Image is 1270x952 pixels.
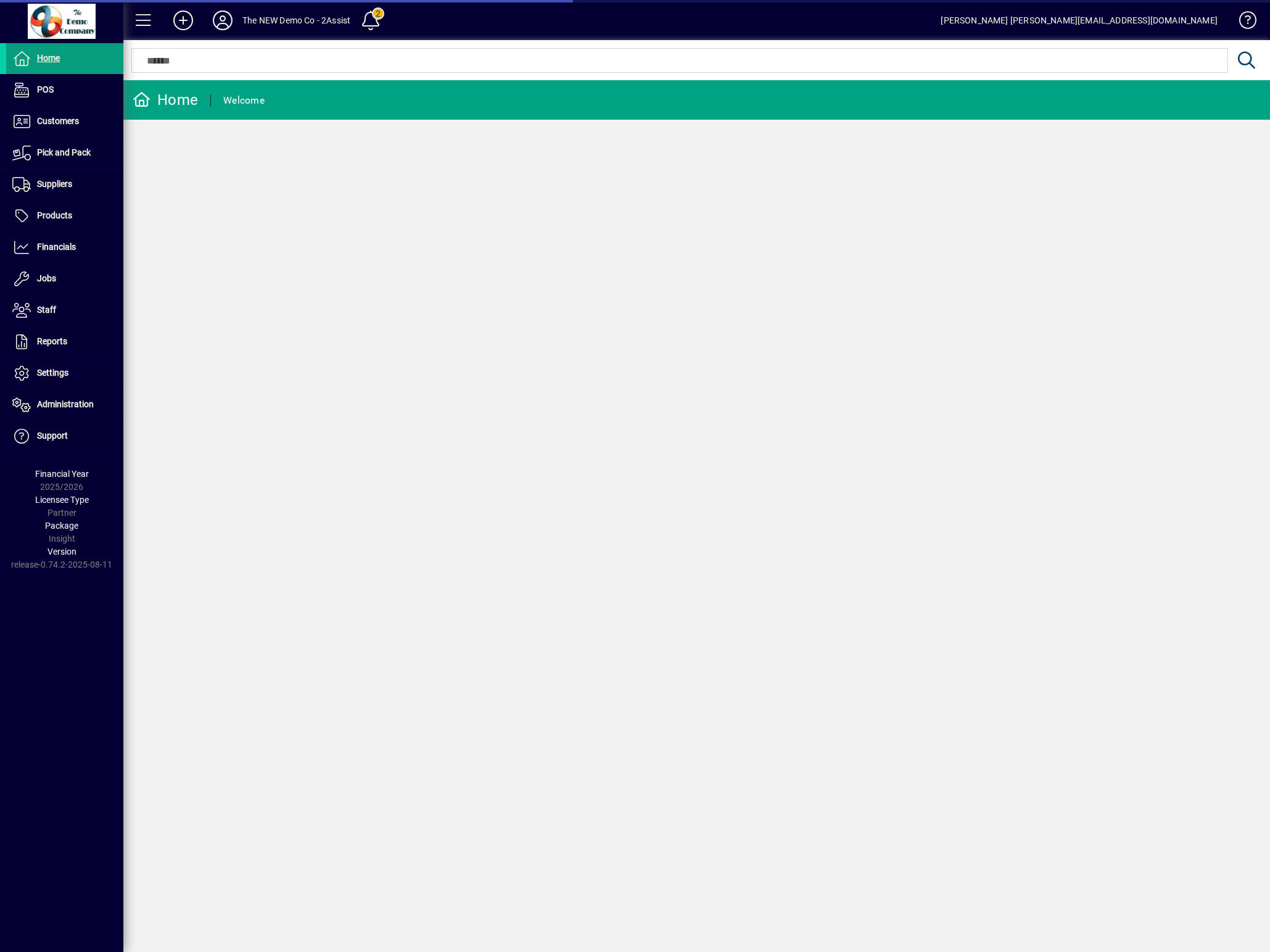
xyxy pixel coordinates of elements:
[223,91,265,110] div: Welcome
[941,10,1218,30] div: [PERSON_NAME] [PERSON_NAME][EMAIL_ADDRESS][DOMAIN_NAME]
[37,431,68,441] span: Support
[242,10,350,30] div: The NEW Demo Co - 2Assist
[37,179,72,189] span: Suppliers
[35,469,89,479] span: Financial Year
[37,85,54,94] span: POS
[6,421,123,452] a: Support
[6,75,123,106] a: POS
[37,336,67,346] span: Reports
[6,358,123,389] a: Settings
[47,547,76,557] span: Version
[37,399,94,409] span: Administration
[37,273,56,283] span: Jobs
[37,368,68,378] span: Settings
[35,495,89,505] span: Licensee Type
[37,53,60,63] span: Home
[163,9,203,31] button: Add
[6,169,123,200] a: Suppliers
[37,242,76,252] span: Financials
[1230,2,1255,43] a: Knowledge Base
[6,106,123,137] a: Customers
[37,116,79,126] span: Customers
[6,138,123,168] a: Pick and Pack
[203,9,242,31] button: Profile
[37,210,72,220] span: Products
[37,305,56,315] span: Staff
[6,389,123,420] a: Administration
[6,295,123,326] a: Staff
[133,90,198,110] div: Home
[45,521,78,531] span: Package
[6,201,123,231] a: Products
[6,326,123,357] a: Reports
[37,147,91,157] span: Pick and Pack
[6,263,123,294] a: Jobs
[6,232,123,263] a: Financials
